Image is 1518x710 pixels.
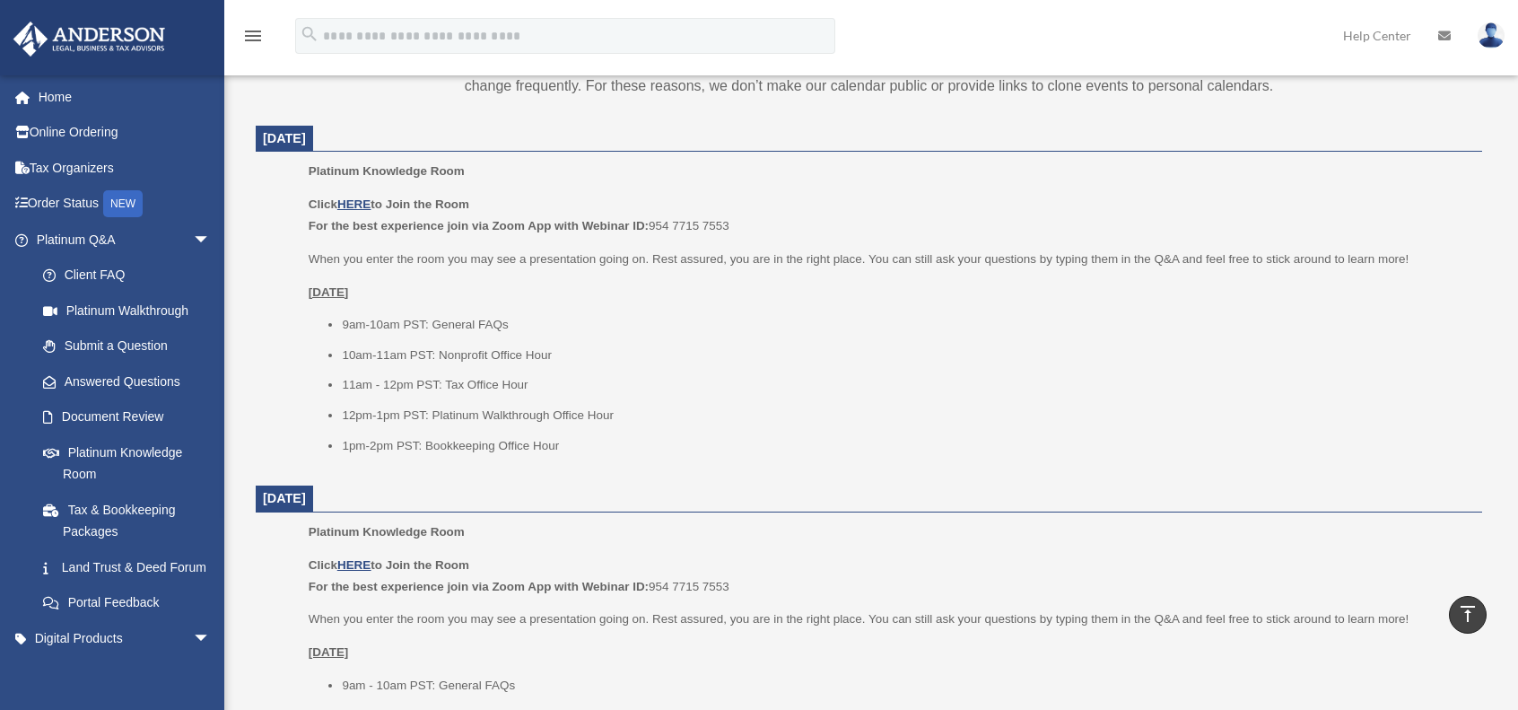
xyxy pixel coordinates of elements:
[1449,596,1487,634] a: vertical_align_top
[25,399,238,435] a: Document Review
[8,22,170,57] img: Anderson Advisors Platinum Portal
[309,194,1470,236] p: 954 7715 7553
[13,79,238,115] a: Home
[342,435,1470,457] li: 1pm-2pm PST: Bookkeeping Office Hour
[309,285,349,299] u: [DATE]
[309,164,465,178] span: Platinum Knowledge Room
[103,190,143,217] div: NEW
[300,24,319,44] i: search
[13,222,238,258] a: Platinum Q&Aarrow_drop_down
[309,249,1470,270] p: When you enter the room you may see a presentation going on. Rest assured, you are in the right p...
[13,115,238,151] a: Online Ordering
[342,314,1470,336] li: 9am-10am PST: General FAQs
[13,150,238,186] a: Tax Organizers
[25,492,238,549] a: Tax & Bookkeeping Packages
[309,609,1470,630] p: When you enter the room you may see a presentation going on. Rest assured, you are in the right p...
[309,525,465,539] span: Platinum Knowledge Room
[25,434,229,492] a: Platinum Knowledge Room
[13,620,238,656] a: Digital Productsarrow_drop_down
[25,329,238,364] a: Submit a Question
[25,585,238,621] a: Portal Feedback
[263,131,306,145] span: [DATE]
[337,558,371,572] a: HERE
[263,491,306,505] span: [DATE]
[193,222,229,259] span: arrow_drop_down
[25,293,238,329] a: Platinum Walkthrough
[342,345,1470,366] li: 10am-11am PST: Nonprofit Office Hour
[309,555,1470,597] p: 954 7715 7553
[13,186,238,223] a: Order StatusNEW
[342,405,1470,426] li: 12pm-1pm PST: Platinum Walkthrough Office Hour
[309,645,349,659] u: [DATE]
[337,197,371,211] a: HERE
[342,675,1470,697] li: 9am - 10am PST: General FAQs
[309,219,649,232] b: For the best experience join via Zoom App with Webinar ID:
[25,364,238,399] a: Answered Questions
[242,31,264,47] a: menu
[1478,22,1505,48] img: User Pic
[193,620,229,657] span: arrow_drop_down
[309,558,469,572] b: Click to Join the Room
[1457,603,1479,625] i: vertical_align_top
[25,258,238,294] a: Client FAQ
[309,197,469,211] b: Click to Join the Room
[25,549,238,585] a: Land Trust & Deed Forum
[309,580,649,593] b: For the best experience join via Zoom App with Webinar ID:
[342,374,1470,396] li: 11am - 12pm PST: Tax Office Hour
[242,25,264,47] i: menu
